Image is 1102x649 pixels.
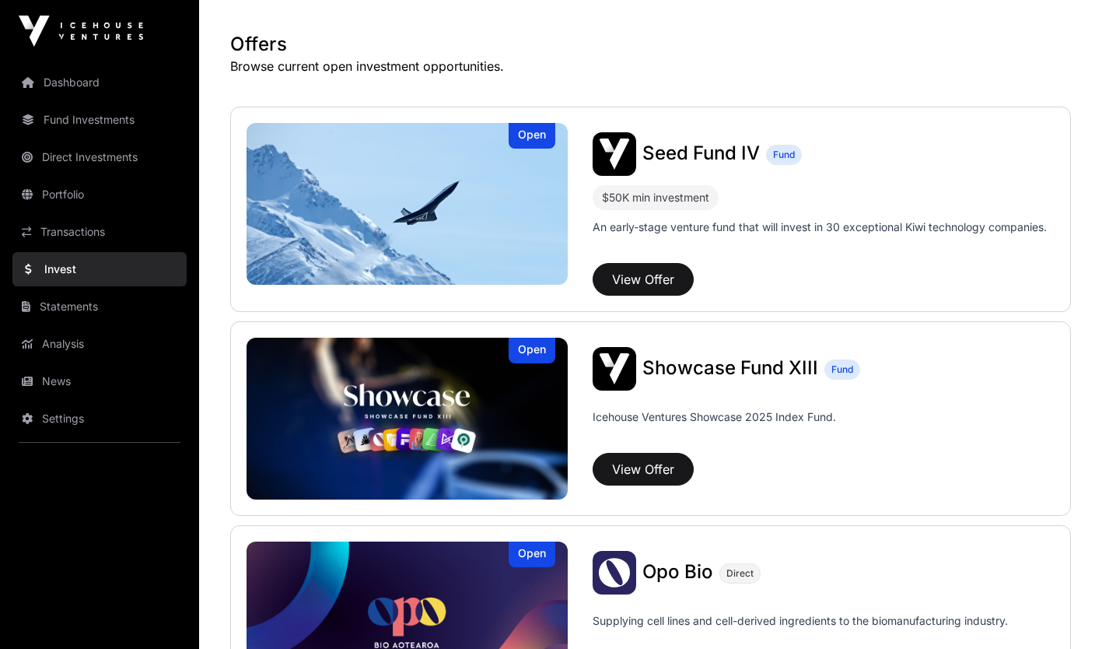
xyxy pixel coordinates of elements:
button: View Offer [593,453,694,486]
div: Open [509,338,555,363]
span: Showcase Fund XIII [642,356,818,379]
a: Opo Bio [642,563,713,583]
iframe: Chat Widget [1024,574,1102,649]
a: Seed Fund IV [642,144,760,164]
img: Opo Bio [593,551,636,595]
p: Browse current open investment opportunities. [230,57,1071,75]
a: Analysis [12,327,187,361]
a: Portfolio [12,177,187,212]
a: Showcase Fund XIIIOpen [247,338,568,500]
span: Opo Bio [642,560,713,583]
a: Dashboard [12,65,187,100]
img: Showcase Fund XIII [593,347,636,391]
img: Seed Fund IV [593,132,636,176]
button: View Offer [593,263,694,296]
p: An early-stage venture fund that will invest in 30 exceptional Kiwi technology companies. [593,219,1047,235]
span: Direct [726,567,754,580]
p: Supplying cell lines and cell-derived ingredients to the biomanufacturing industry. [593,613,1008,629]
a: News [12,364,187,398]
a: Showcase Fund XIII [642,359,818,379]
a: Transactions [12,215,187,249]
h1: Offers [230,32,1071,57]
a: Settings [12,402,187,436]
a: Invest [12,252,187,286]
span: Seed Fund IV [642,142,760,164]
a: Direct Investments [12,140,187,174]
div: Open [509,123,555,149]
img: Showcase Fund XIII [247,338,568,500]
span: Fund [831,363,853,376]
div: $50K min investment [602,188,709,207]
img: Icehouse Ventures Logo [19,16,143,47]
div: $50K min investment [593,185,719,210]
div: Open [509,542,555,567]
a: Fund Investments [12,103,187,137]
span: Fund [773,149,795,161]
img: Seed Fund IV [247,123,568,285]
a: Statements [12,289,187,324]
a: Seed Fund IVOpen [247,123,568,285]
p: Icehouse Ventures Showcase 2025 Index Fund. [593,409,836,425]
